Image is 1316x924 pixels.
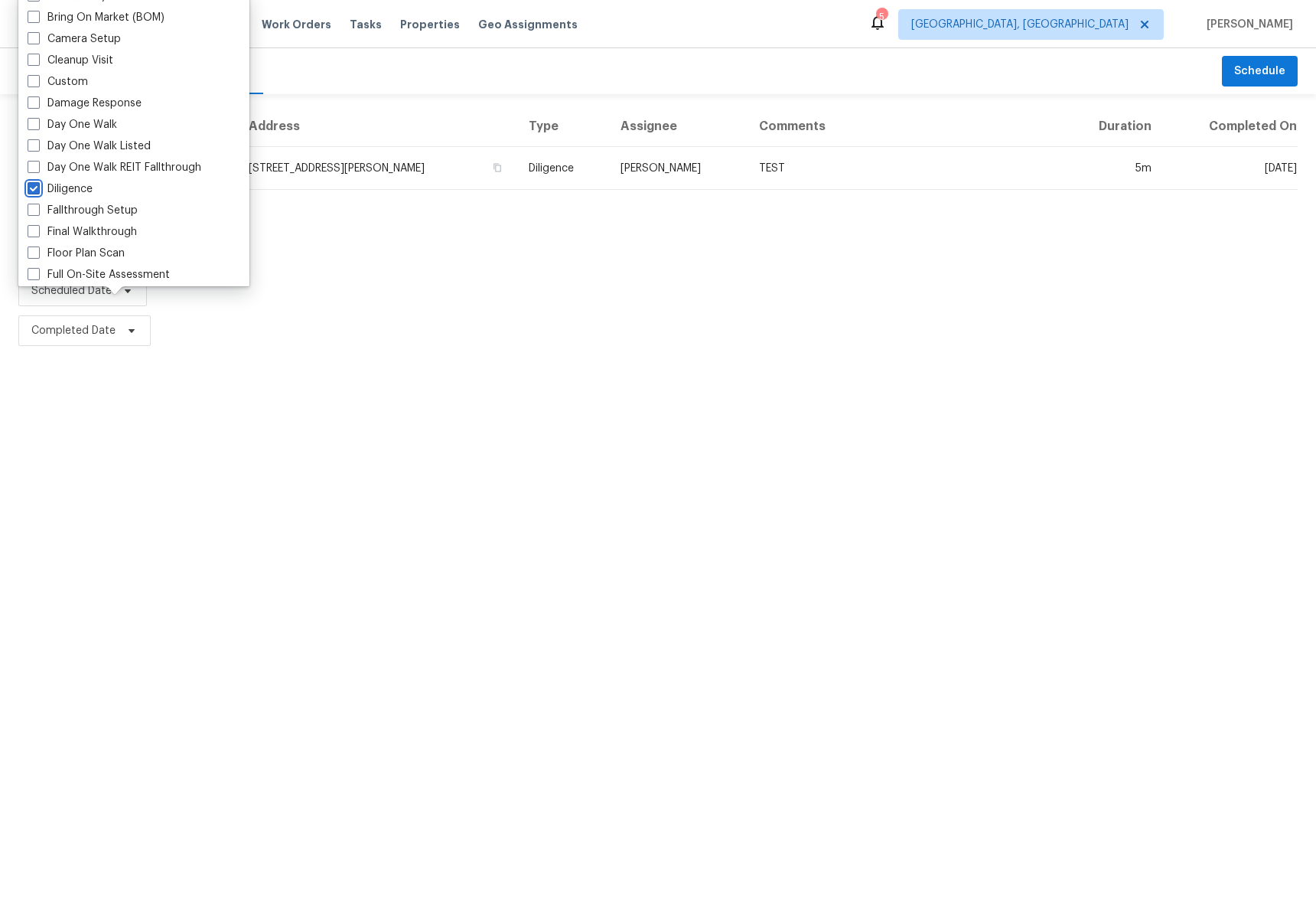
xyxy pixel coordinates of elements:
[28,139,151,154] label: Day One Walk Listed
[608,147,747,190] td: [PERSON_NAME]
[28,203,138,218] label: Fallthrough Setup
[608,106,747,147] th: Assignee
[28,31,121,47] label: Camera Setup
[28,74,88,90] label: Custom
[911,17,1129,32] span: [GEOGRAPHIC_DATA], [GEOGRAPHIC_DATA]
[1234,62,1285,81] span: Schedule
[31,283,112,299] span: Scheduled Date
[747,147,1062,190] td: TEST
[248,147,516,190] td: [STREET_ADDRESS][PERSON_NAME]
[28,246,125,261] label: Floor Plan Scan
[350,19,382,30] span: Tasks
[248,106,516,147] th: Address
[1062,147,1165,190] td: 5m
[28,117,117,132] label: Day One Walk
[747,106,1062,147] th: Comments
[28,53,113,68] label: Cleanup Visit
[28,224,137,240] label: Final Walkthrough
[490,161,504,175] button: Copy Address
[262,17,331,32] span: Work Orders
[31,323,116,338] span: Completed Date
[1164,147,1298,190] td: [DATE]
[516,147,608,190] td: Diligence
[1164,106,1298,147] th: Completed On
[28,160,201,175] label: Day One Walk REIT Fallthrough
[876,9,887,24] div: 5
[1222,56,1298,87] button: Schedule
[478,17,578,32] span: Geo Assignments
[28,96,142,111] label: Damage Response
[28,10,164,25] label: Bring On Market (BOM)
[28,181,93,197] label: Diligence
[28,267,170,282] label: Full On-Site Assessment
[400,17,460,32] span: Properties
[516,106,608,147] th: Type
[1200,17,1293,32] span: [PERSON_NAME]
[1062,106,1165,147] th: Duration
